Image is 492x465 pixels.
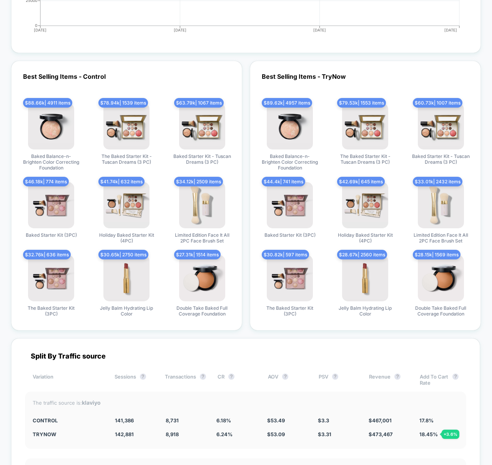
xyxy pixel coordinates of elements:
[413,98,462,108] span: $ 60.73k | 1007 items
[264,232,316,238] span: Baked Starter Kit (3PC)
[28,182,74,228] img: produt
[313,28,326,32] tspan: [DATE]
[34,28,47,32] tspan: [DATE]
[179,103,225,149] img: produt
[267,431,285,437] span: $ 53.09
[103,103,150,149] img: produt
[419,431,438,437] span: 18.45 %
[369,374,408,386] div: Revenue
[452,374,459,380] button: ?
[173,232,231,244] span: Limited Edition Face It All 2PC Face Brush Set
[25,352,466,360] div: Split By Traffic source
[28,255,74,301] img: produt
[174,250,221,259] span: $ 27.31k | 1514 items
[418,182,464,228] img: produt
[140,374,146,380] button: ?
[216,417,231,423] span: 6.18 %
[412,305,470,317] span: Double Take Baked Full Coverage Foundation
[445,28,457,32] tspan: [DATE]
[103,255,150,301] img: produt
[267,255,313,301] img: produt
[216,431,233,437] span: 6.24 %
[23,250,71,259] span: $ 32.76k | 636 items
[394,374,401,380] button: ?
[33,431,103,437] div: TryNow
[336,153,394,165] span: The Baked Starter Kit - Tuscan Dreams (3 PC)
[267,417,285,423] span: $ 53.49
[33,417,103,423] div: Control
[267,182,313,228] img: produt
[200,374,206,380] button: ?
[173,305,231,317] span: Double Take Baked Full Coverage Foundation
[98,177,145,186] span: $ 41.74k | 632 items
[179,182,225,228] img: produt
[26,232,77,238] span: Baked Starter Kit (3PC)
[342,182,388,228] img: produt
[174,28,186,32] tspan: [DATE]
[267,103,313,149] img: produt
[337,177,385,186] span: $ 42.69k | 645 items
[413,250,460,259] span: $ 28.15k | 1569 items
[23,177,69,186] span: $ 46.18k | 774 items
[412,153,470,165] span: Baked Starter Kit - Tuscan Dreams (3 PC)
[22,305,80,317] span: The Baked Starter Kit (3PC)
[413,177,462,186] span: $ 33.01k | 2432 items
[115,431,134,437] span: 142,881
[98,98,148,108] span: $ 78.94k | 1539 items
[228,374,234,380] button: ?
[342,255,388,301] img: produt
[174,177,223,186] span: $ 34.12k | 2509 items
[35,23,37,28] tspan: 0
[342,103,388,149] img: produt
[174,98,224,108] span: $ 63.79k | 1067 items
[98,153,155,165] span: The Baked Starter Kit - Tuscan Dreams (3 PC)
[179,255,225,301] img: produt
[369,417,392,423] span: $ 467,001
[262,98,312,108] span: $ 89.62k | 4957 items
[369,431,393,437] span: $ 473,467
[419,417,434,423] span: 17.8 %
[98,250,148,259] span: $ 30.65k | 2750 items
[82,399,101,406] strong: klaviyo
[418,255,464,301] img: produt
[103,182,150,228] img: produt
[318,417,329,423] span: $ 3.3
[262,177,305,186] span: $ 44.4k | 741 items
[33,374,103,386] div: Variation
[218,374,256,386] div: CR
[166,417,179,423] span: 8,731
[166,431,179,437] span: 8,918
[418,103,464,149] img: produt
[336,232,394,244] span: Holiday Baked Starter Kit (4PC)
[319,374,357,386] div: PSV
[318,431,331,437] span: $ 3.31
[336,305,394,317] span: Jelly Balm Hydrating Lip Color
[22,153,80,171] span: Baked Balance-n-Brighten Color Correcting Foundation
[262,250,309,259] span: $ 30.82k | 597 items
[98,232,155,244] span: Holiday Baked Starter Kit (4PC)
[173,153,231,165] span: Baked Starter Kit - Tuscan Dreams (3 PC)
[261,305,319,317] span: The Baked Starter Kit (3PC)
[420,374,459,386] div: Add To Cart Rate
[98,305,155,317] span: Jelly Balm Hydrating Lip Color
[282,374,288,380] button: ?
[28,103,74,149] img: produt
[115,417,134,423] span: 141,386
[23,98,72,108] span: $ 88.66k | 4911 items
[412,232,470,244] span: Limited Edition Face It All 2PC Face Brush Set
[337,98,386,108] span: $ 79.53k | 1553 items
[261,153,319,171] span: Baked Balance-n-Brighten Color Correcting Foundation
[165,374,206,386] div: Transactions
[332,374,338,380] button: ?
[337,250,387,259] span: $ 28.67k | 2560 items
[33,399,459,406] div: The traffic source is:
[442,430,459,439] div: + 3.6 %
[268,374,307,386] div: AOV
[115,374,153,386] div: Sessions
